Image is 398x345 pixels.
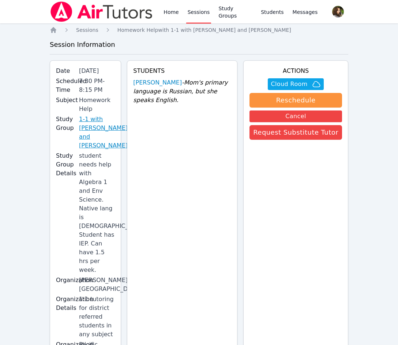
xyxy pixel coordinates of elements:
[117,26,291,34] a: Homework Helpwith 1-1 with [PERSON_NAME] and [PERSON_NAME]
[56,151,75,178] label: Study Group Details
[50,40,348,50] h3: Session Information
[117,27,291,33] span: Homework Help with 1-1 with [PERSON_NAME] and [PERSON_NAME]
[56,295,75,312] label: Organization Details
[56,77,75,94] label: Scheduled Time
[133,79,228,104] span: - Mom's primary language is Russian, but she speaks English.
[79,295,115,339] div: 1:1 tutoring for district referred students in any subject
[79,151,115,274] div: student needs help with Algebra 1 and Env Science. Native lang is [DEMOGRAPHIC_DATA]. Student has...
[76,27,98,33] span: Sessions
[79,67,115,75] div: [DATE]
[56,67,75,75] label: Date
[79,96,115,113] div: Homework Help
[268,78,323,90] button: Cloud Room
[56,276,75,285] label: Organization
[249,67,342,75] h4: Actions
[249,125,342,140] button: Request Substitute Tutor
[133,67,231,75] h4: Students
[293,8,318,16] span: Messages
[56,96,75,105] label: Subject
[79,276,115,293] div: [PERSON_NAME][GEOGRAPHIC_DATA]
[50,26,348,34] nav: Breadcrumb
[133,78,182,87] a: [PERSON_NAME]
[249,93,342,108] button: Reschedule
[249,110,342,122] button: Cancel
[56,115,75,132] label: Study Group
[76,26,98,34] a: Sessions
[79,77,115,94] div: 7:30 PM - 8:15 PM
[50,1,153,22] img: Air Tutors
[79,115,128,150] a: 1-1 with [PERSON_NAME] and [PERSON_NAME]
[271,80,307,89] span: Cloud Room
